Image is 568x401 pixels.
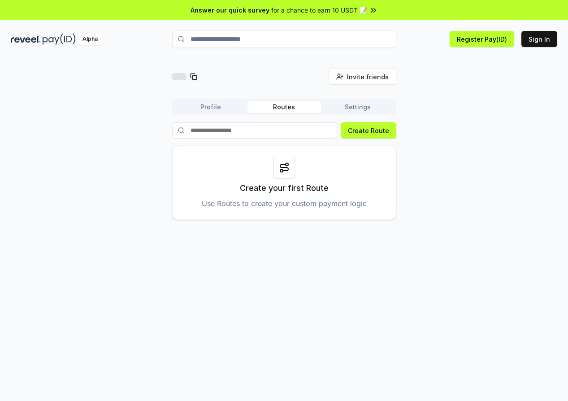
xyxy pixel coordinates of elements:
[329,69,396,85] button: Invite friends
[247,101,321,113] button: Routes
[450,31,514,47] button: Register Pay(ID)
[43,34,76,45] img: pay_id
[78,34,103,45] div: Alpha
[347,72,389,82] span: Invite friends
[341,122,396,138] button: Create Route
[240,182,329,194] p: Create your first Route
[191,5,269,15] span: Answer our quick survey
[202,198,367,209] p: Use Routes to create your custom payment logic
[321,101,395,113] button: Settings
[11,34,41,45] img: reveel_dark
[521,31,557,47] button: Sign In
[271,5,367,15] span: for a chance to earn 10 USDT 📝
[174,101,247,113] button: Profile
